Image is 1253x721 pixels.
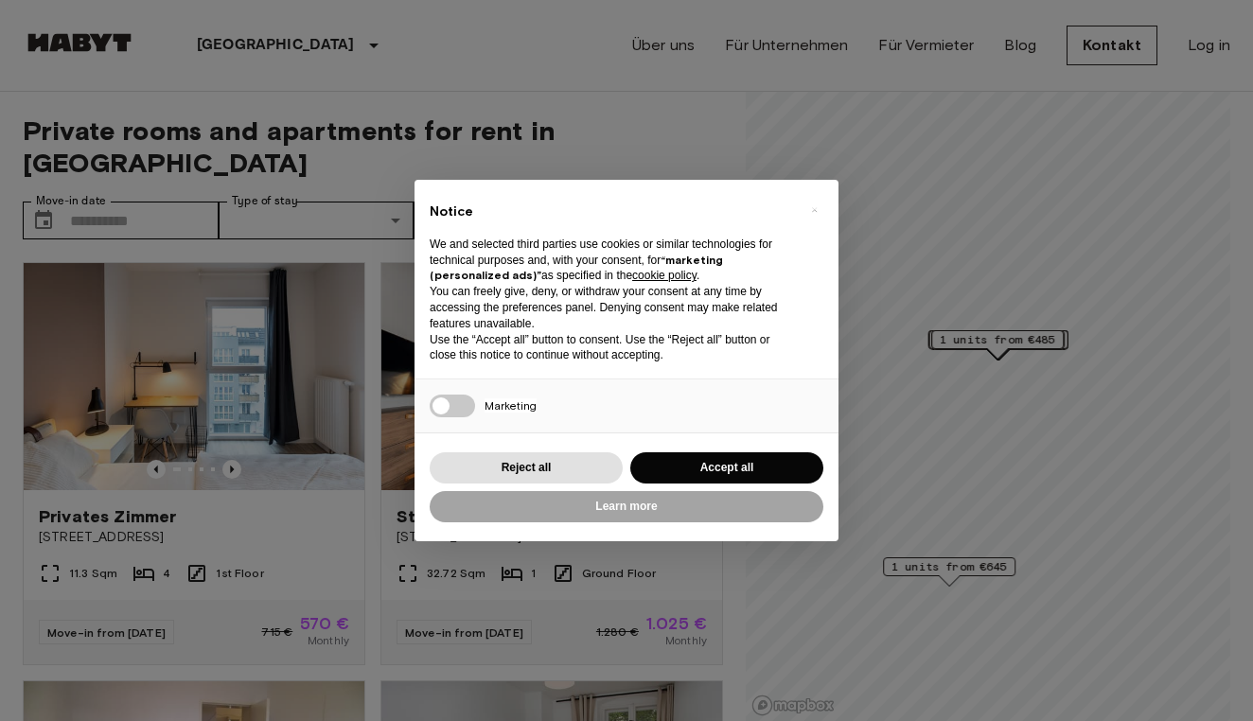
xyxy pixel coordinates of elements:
h2: Notice [430,202,793,221]
button: Learn more [430,491,823,522]
button: Accept all [630,452,823,484]
a: cookie policy [632,269,697,282]
p: We and selected third parties use cookies or similar technologies for technical purposes and, wit... [430,237,793,284]
button: Close this notice [799,195,829,225]
strong: “marketing (personalized ads)” [430,253,723,283]
span: × [811,199,818,221]
span: Marketing [485,398,537,413]
button: Reject all [430,452,623,484]
p: Use the “Accept all” button to consent. Use the “Reject all” button or close this notice to conti... [430,332,793,364]
p: You can freely give, deny, or withdraw your consent at any time by accessing the preferences pane... [430,284,793,331]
